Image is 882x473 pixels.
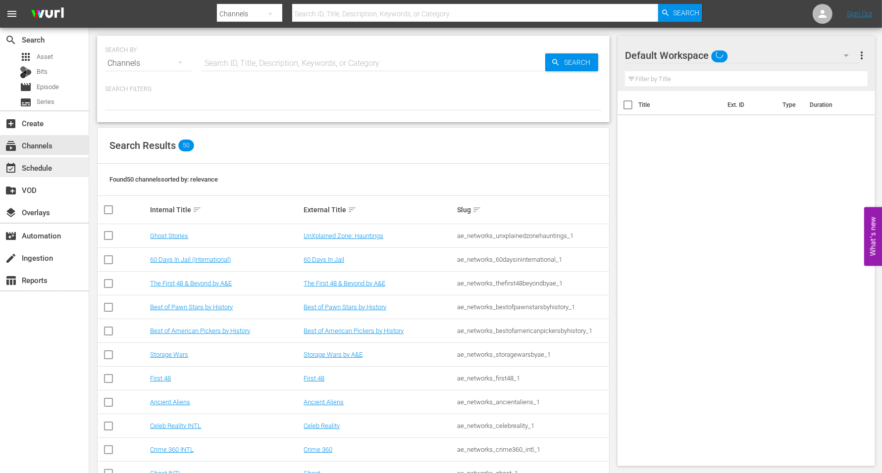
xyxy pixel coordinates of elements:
span: Series [20,96,32,108]
div: ae_networks_first48_1 [457,375,608,382]
a: Best of Pawn Stars by History [304,303,386,311]
span: Search [560,53,598,71]
div: ae_networks_celebreality_1 [457,422,608,429]
th: Duration [804,91,863,119]
div: ae_networks_crime360_intl_1 [457,446,608,453]
div: Internal Title [150,204,301,216]
a: Celeb Reality INTL [150,422,201,429]
a: Storage Wars by A&E [304,351,363,358]
a: First 48 [304,375,324,382]
a: Ancient Aliens [304,398,344,406]
th: Title [638,91,722,119]
span: Bits [37,67,48,77]
div: Default Workspace [625,42,858,69]
a: Best of American Pickers by History [150,327,250,334]
span: Search [5,34,17,46]
a: Storage Wars [150,351,188,358]
div: Channels [105,49,192,77]
th: Ext. ID [722,91,777,119]
a: Ancient Aliens [150,398,190,406]
span: Schedule [5,162,17,174]
div: ae_networks_thefirst48beyondbyae_1 [457,280,608,287]
span: VOD [5,185,17,196]
div: Bits [20,66,32,78]
span: Found 50 channels sorted by: relevance [109,176,218,183]
span: Search Results [109,140,176,151]
a: Crime 360 INTL [150,446,194,453]
button: Open Feedback Widget [864,207,882,266]
a: Sign Out [847,10,873,18]
span: menu [6,8,18,20]
span: Asset [37,52,53,62]
a: Best of Pawn Stars by History [150,303,233,311]
span: Asset [20,51,32,63]
div: ae_networks_bestofpawnstarsbyhistory_1 [457,303,608,311]
span: sort [348,205,357,214]
span: sort [472,205,481,214]
a: 60 Days In Jail [304,256,344,263]
a: Best of American Pickers by History [304,327,404,334]
a: 60 Days In Jail (International) [150,256,231,263]
th: Type [777,91,804,119]
a: UnXplained Zone: Hauntings [304,232,383,239]
a: First 48 [150,375,171,382]
span: 50 [178,140,194,151]
div: ae_networks_60daysininternational_1 [457,256,608,263]
div: ae_networks_storagewarsbyae_1 [457,351,608,358]
div: ae_networks_unxplainedzonehauntings_1 [457,232,608,239]
span: sort [193,205,202,214]
div: ae_networks_ancientaliens_1 [457,398,608,406]
span: Overlays [5,207,17,219]
span: Create [5,118,17,130]
span: Episode [20,81,32,93]
span: Search [673,4,699,22]
div: External Title [304,204,454,216]
img: ans4CAIJ8jUAAAAAAAAAAAAAAAAAAAAAAAAgQb4GAAAAAAAAAAAAAAAAAAAAAAAAJMjXAAAAAAAAAAAAAAAAAAAAAAAAgAT5G... [24,2,71,26]
span: Ingestion [5,252,17,264]
p: Search Filters: [105,85,602,94]
span: more_vert [856,49,868,61]
span: Series [37,97,54,107]
a: The First 48 & Beyond by A&E [150,280,232,287]
div: ae_networks_bestofamericanpickersbyhistory_1 [457,327,608,334]
button: more_vert [856,44,868,67]
a: Crime 360 [304,446,332,453]
a: The First 48 & Beyond by A&E [304,280,385,287]
a: Ghost Stories [150,232,188,239]
span: Automation [5,230,17,242]
div: Slug [457,204,608,216]
button: Search [658,4,702,22]
a: Celeb Reality [304,422,340,429]
span: Reports [5,275,17,286]
span: Channels [5,140,17,152]
span: Episode [37,82,59,92]
button: Search [545,53,598,71]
